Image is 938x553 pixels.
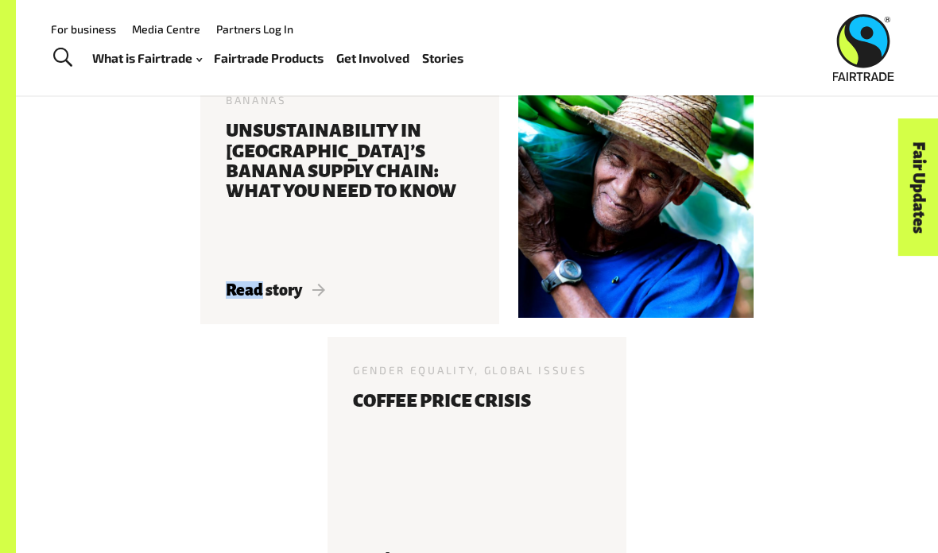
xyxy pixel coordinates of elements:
[132,22,200,36] a: Media Centre
[353,364,587,377] span: Gender Equality, Global Issues
[214,47,324,69] a: Fairtrade Products
[336,47,409,69] a: Get Involved
[216,22,293,36] a: Partners Log In
[226,281,325,299] span: Read story
[92,47,202,69] a: What is Fairtrade
[226,94,287,106] span: Bananas
[43,38,82,78] a: Toggle Search
[226,121,474,261] h3: Unsustainability In [GEOGRAPHIC_DATA]’s Banana Supply Chain: What You Need To Know
[51,22,116,36] a: For business
[832,14,893,81] img: Fairtrade Australia New Zealand logo
[353,391,531,531] h3: Coffee Price Crisis
[422,47,463,69] a: Stories
[200,67,499,323] a: Bananas Unsustainability In [GEOGRAPHIC_DATA]’s Banana Supply Chain: What You Need To Know Read s...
